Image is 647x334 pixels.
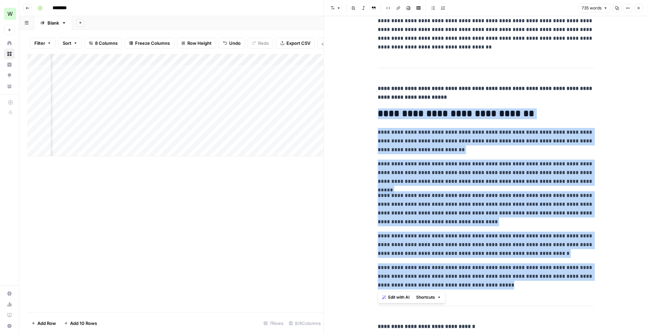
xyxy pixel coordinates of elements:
div: 7 Rows [261,318,286,329]
a: Learning Hub [4,310,15,321]
span: Undo [229,40,241,46]
span: Export CSV [286,40,310,46]
a: Insights [4,59,15,70]
a: Your Data [4,81,15,92]
button: Add 10 Rows [60,318,101,329]
span: Sort [63,40,71,46]
span: W [7,10,13,18]
a: Opportunities [4,70,15,81]
button: Export CSV [276,38,315,48]
button: Filter [30,38,56,48]
button: Redo [248,38,273,48]
a: Browse [4,48,15,59]
span: Edit with AI [388,294,409,300]
span: Freeze Columns [135,40,170,46]
span: 735 words [582,5,602,11]
button: Freeze Columns [125,38,174,48]
button: Workspace: Workspace1 [4,5,15,22]
button: Edit with AI [379,293,412,302]
span: 8 Columns [95,40,118,46]
span: Redo [258,40,269,46]
button: Sort [58,38,82,48]
button: Help + Support [4,321,15,331]
button: 8 Columns [85,38,122,48]
a: Home [4,38,15,48]
a: Usage [4,299,15,310]
button: Row Height [177,38,216,48]
a: Blank [34,16,72,30]
span: Add 10 Rows [70,320,97,327]
div: 8/8 Columns [286,318,323,329]
button: Undo [219,38,245,48]
span: Filter [34,40,45,46]
button: Shortcuts [413,293,444,302]
a: Settings [4,288,15,299]
span: Add Row [37,320,56,327]
div: Blank [48,20,59,26]
span: Row Height [187,40,212,46]
button: 735 words [579,4,611,12]
button: Add Row [27,318,60,329]
span: Shortcuts [416,294,435,300]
